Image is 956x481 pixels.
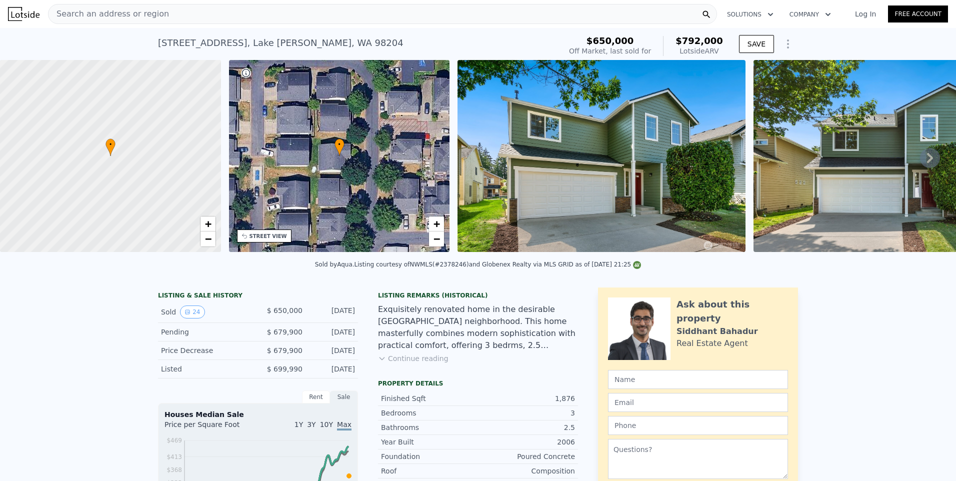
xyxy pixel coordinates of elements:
input: Phone [608,416,788,435]
span: Search an address or region [48,8,169,20]
span: + [204,217,211,230]
div: Foundation [381,451,478,461]
div: Siddhant Bahadur [676,325,758,337]
div: Sale [330,390,358,403]
span: • [334,140,344,149]
div: [DATE] [310,327,355,337]
div: [DATE] [310,305,355,318]
a: Log In [843,9,888,19]
span: • [105,140,115,149]
button: Company [781,5,839,23]
div: Roof [381,466,478,476]
div: Sold [161,305,250,318]
div: STREET VIEW [249,232,287,240]
span: − [433,232,440,245]
div: 3 [478,408,575,418]
a: Zoom out [429,231,444,246]
span: 1Y [294,420,303,428]
span: − [204,232,211,245]
div: [STREET_ADDRESS] , Lake [PERSON_NAME] , WA 98204 [158,36,403,50]
div: Rent [302,390,330,403]
button: SAVE [739,35,774,53]
div: 1,876 [478,393,575,403]
div: Real Estate Agent [676,337,748,349]
input: Name [608,370,788,389]
div: • [334,138,344,156]
div: Bedrooms [381,408,478,418]
div: Houses Median Sale [164,409,351,419]
div: Price Decrease [161,345,250,355]
button: Continue reading [378,353,448,363]
span: $650,000 [586,35,634,46]
div: Sold by Aqua . [315,261,354,268]
a: Zoom in [200,216,215,231]
div: Listing courtesy of NWMLS (#2378246) and Globenex Realty via MLS GRID as of [DATE] 21:25 [354,261,641,268]
div: 2.5 [478,422,575,432]
span: 3Y [307,420,315,428]
div: • [105,138,115,156]
div: Listing Remarks (Historical) [378,291,578,299]
div: Lotside ARV [675,46,723,56]
div: Price per Square Foot [164,419,258,435]
div: Year Built [381,437,478,447]
div: Pending [161,327,250,337]
span: 10Y [320,420,333,428]
a: Zoom out [200,231,215,246]
span: + [433,217,440,230]
span: $ 679,900 [267,328,302,336]
span: $ 679,900 [267,346,302,354]
tspan: $368 [166,466,182,473]
tspan: $413 [166,453,182,460]
a: Zoom in [429,216,444,231]
button: View historical data [180,305,204,318]
div: 2006 [478,437,575,447]
span: $ 650,000 [267,306,302,314]
div: Finished Sqft [381,393,478,403]
img: NWMLS Logo [633,261,641,269]
div: Composition [478,466,575,476]
div: Ask about this property [676,297,788,325]
div: [DATE] [310,345,355,355]
div: LISTING & SALE HISTORY [158,291,358,301]
img: Sale: 148818665 Parcel: 121441320 [457,60,745,252]
tspan: $469 [166,437,182,444]
span: $ 699,990 [267,365,302,373]
div: Listed [161,364,250,374]
button: Show Options [778,34,798,54]
img: Lotside [8,7,39,21]
div: Off Market, last sold for [569,46,651,56]
div: Exquisitely renovated home in the desirable [GEOGRAPHIC_DATA] neighborhood. This home masterfully... [378,303,578,351]
div: Bathrooms [381,422,478,432]
a: Free Account [888,5,948,22]
div: Poured Concrete [478,451,575,461]
button: Solutions [719,5,781,23]
span: Max [337,420,351,430]
div: Property details [378,379,578,387]
input: Email [608,393,788,412]
div: [DATE] [310,364,355,374]
span: $792,000 [675,35,723,46]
